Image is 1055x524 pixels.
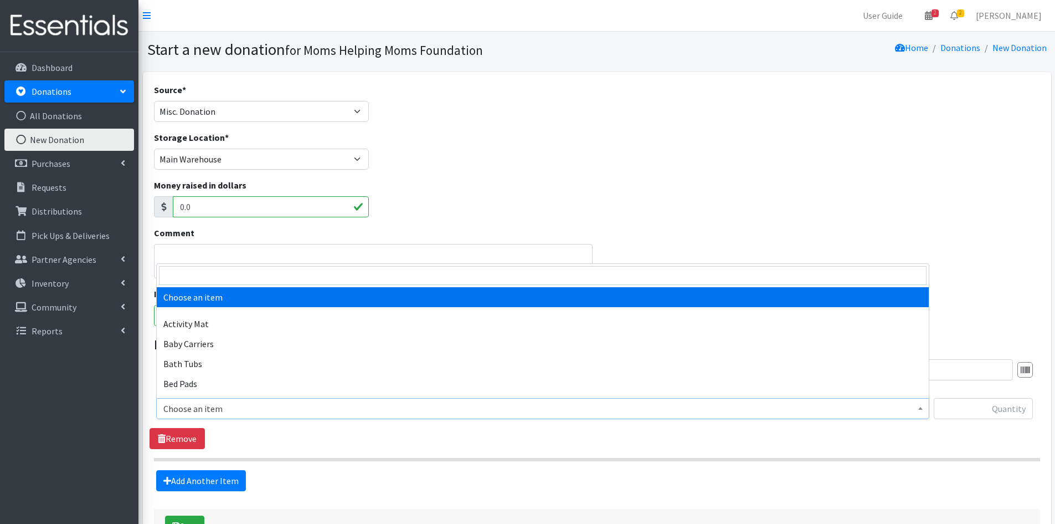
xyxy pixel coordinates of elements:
a: 2 [916,4,941,27]
a: New Donation [992,42,1047,53]
span: 2 [932,9,939,17]
label: Comment [154,226,194,240]
label: Storage Location [154,131,229,144]
img: HumanEssentials [4,7,134,44]
p: Requests [32,182,66,193]
a: Community [4,296,134,318]
p: Dashboard [32,62,73,73]
small: for Moms Helping Moms Foundation [285,42,483,58]
li: Bibs [157,394,929,414]
li: Choose an item [157,287,929,307]
a: User Guide [854,4,912,27]
a: Partner Agencies [4,248,134,271]
a: Add Another Item [156,470,246,491]
span: 2 [957,9,964,17]
p: Community [32,302,76,313]
label: Money raised in dollars [154,179,246,192]
input: Quantity [934,398,1033,419]
legend: Items in this donation [154,335,1040,355]
a: [PERSON_NAME] [967,4,1051,27]
a: Pick Ups & Deliveries [4,225,134,247]
a: Remove [150,428,205,449]
label: Source [154,83,186,96]
a: Dashboard [4,57,134,79]
span: Choose an item [156,398,929,419]
h1: Start a new donation [147,40,593,59]
a: Reports [4,320,134,342]
a: New Donation [4,129,134,151]
a: All Donations [4,105,134,127]
a: Home [895,42,928,53]
label: Issued on [154,287,197,301]
a: Purchases [4,152,134,175]
li: Bath Tubs [157,354,929,374]
span: Choose an item [163,401,922,416]
abbr: required [225,132,229,143]
p: Inventory [32,278,69,289]
p: Donations [32,86,71,97]
a: Donations [940,42,980,53]
a: Inventory [4,272,134,294]
li: Baby Carriers [157,334,929,354]
a: Requests [4,176,134,199]
p: Purchases [32,158,70,169]
a: 2 [941,4,967,27]
p: Distributions [32,206,82,217]
p: Partner Agencies [32,254,96,265]
li: Activity Mat [157,314,929,334]
a: Donations [4,80,134,103]
a: Distributions [4,200,134,222]
abbr: required [182,84,186,95]
p: Reports [32,325,63,337]
p: Pick Ups & Deliveries [32,230,110,241]
li: Bed Pads [157,374,929,394]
